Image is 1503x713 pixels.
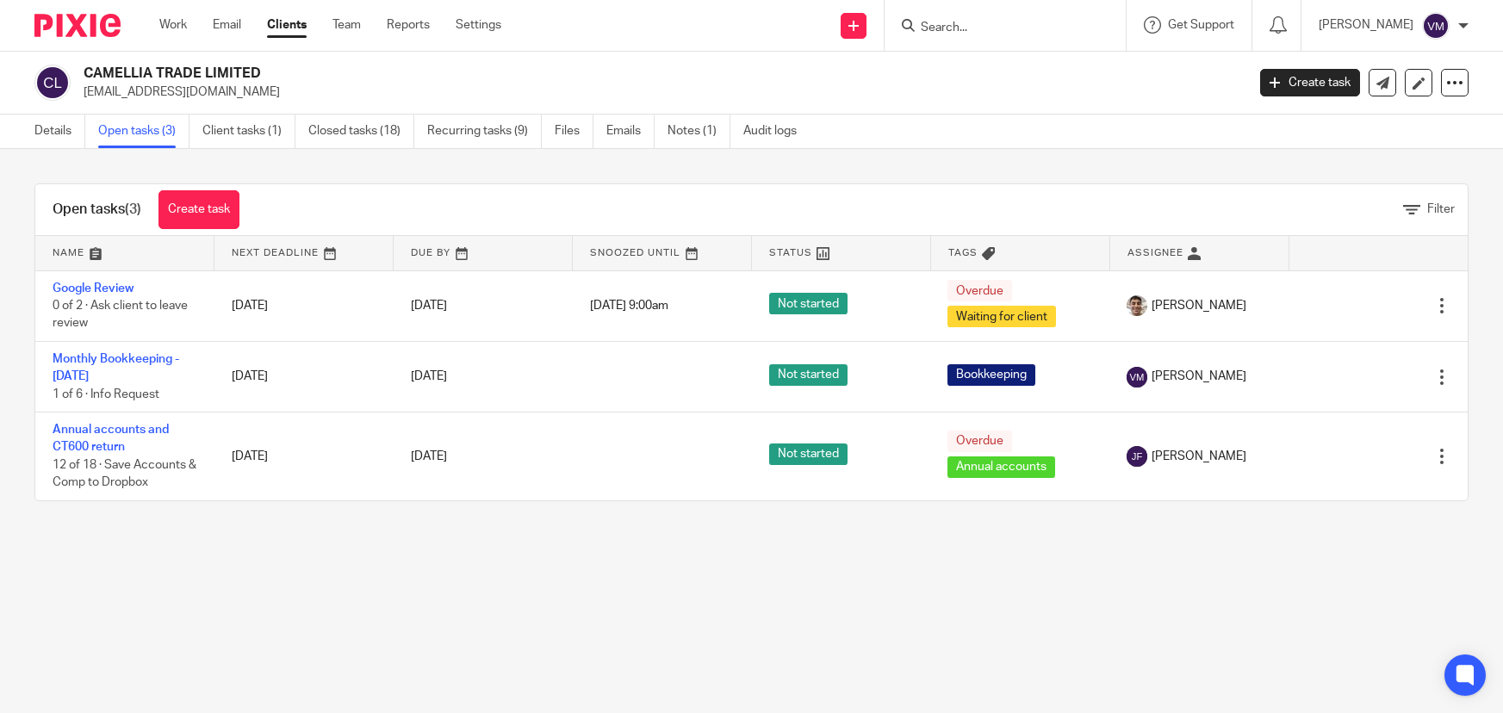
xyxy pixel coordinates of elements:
a: Team [332,16,361,34]
p: [EMAIL_ADDRESS][DOMAIN_NAME] [84,84,1234,101]
a: Recurring tasks (9) [427,115,542,148]
img: PXL_20240409_141816916.jpg [1127,295,1147,316]
a: Google Review [53,282,134,294]
span: Overdue [947,431,1012,452]
img: svg%3E [1422,12,1450,40]
h2: CAMELLIA TRADE LIMITED [84,65,1004,83]
a: Audit logs [743,115,810,148]
span: [PERSON_NAME] [1152,368,1246,385]
span: Not started [769,443,848,465]
img: svg%3E [1127,367,1147,387]
span: Waiting for client [947,306,1056,327]
a: Reports [387,16,430,34]
span: Snoozed Until [590,248,680,257]
span: [PERSON_NAME] [1152,297,1246,314]
input: Search [919,21,1074,36]
td: [DATE] [214,412,394,500]
span: Status [769,248,812,257]
a: Create task [1260,69,1360,96]
span: Overdue [947,280,1012,301]
span: Not started [769,364,848,386]
a: Open tasks (3) [98,115,189,148]
img: svg%3E [1127,446,1147,467]
span: Get Support [1168,19,1234,31]
span: [DATE] 9:00am [590,300,668,312]
span: Not started [769,293,848,314]
span: 1 of 6 · Info Request [53,388,159,400]
a: Work [159,16,187,34]
span: (3) [125,202,141,216]
a: Files [555,115,593,148]
span: 12 of 18 · Save Accounts & Comp to Dropbox [53,459,196,489]
span: Filter [1427,203,1455,215]
span: Tags [948,248,978,257]
span: Annual accounts [947,456,1055,478]
h1: Open tasks [53,201,141,219]
span: [PERSON_NAME] [1152,448,1246,465]
td: [DATE] [214,270,394,341]
a: Notes (1) [668,115,730,148]
img: svg%3E [34,65,71,101]
td: [DATE] [214,341,394,412]
p: [PERSON_NAME] [1319,16,1413,34]
a: Details [34,115,85,148]
a: Emails [606,115,655,148]
span: 0 of 2 · Ask client to leave review [53,300,188,330]
a: Client tasks (1) [202,115,295,148]
span: [DATE] [411,300,447,312]
a: Closed tasks (18) [308,115,414,148]
img: Pixie [34,14,121,37]
a: Annual accounts and CT600 return [53,424,169,453]
span: [DATE] [411,450,447,462]
span: [DATE] [411,371,447,383]
a: Settings [456,16,501,34]
a: Email [213,16,241,34]
span: Bookkeeping [947,364,1035,386]
a: Create task [158,190,239,229]
a: Clients [267,16,307,34]
a: Monthly Bookkeeping - [DATE] [53,353,179,382]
